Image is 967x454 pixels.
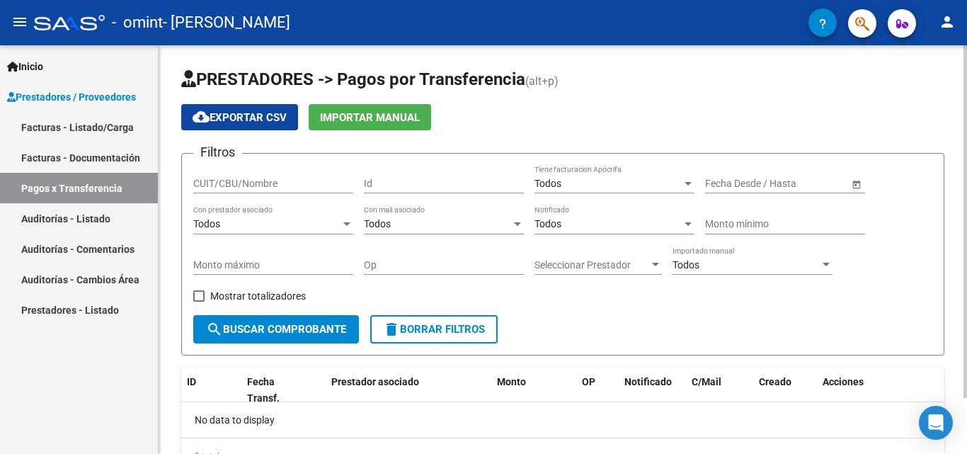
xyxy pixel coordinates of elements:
span: ID [187,376,196,387]
datatable-header-cell: C/Mail [686,367,753,414]
span: Mostrar totalizadores [210,288,306,305]
span: Prestador asociado [331,376,419,387]
mat-icon: person [939,13,956,30]
span: Creado [759,376,791,387]
span: PRESTADORES -> Pagos por Transferencia [181,69,525,89]
span: Borrar Filtros [383,323,485,336]
span: Inicio [7,59,43,74]
span: Todos [673,259,699,271]
input: Fecha inicio [705,178,757,190]
span: Todos [534,218,561,229]
span: - [PERSON_NAME] [163,7,290,38]
button: Open calendar [849,176,864,191]
button: Exportar CSV [181,104,298,130]
datatable-header-cell: Monto [491,367,576,414]
span: Acciones [823,376,864,387]
button: Importar Manual [309,104,431,130]
mat-icon: menu [11,13,28,30]
span: - omint [112,7,163,38]
span: Seleccionar Prestador [534,259,649,271]
mat-icon: cloud_download [193,108,210,125]
span: Notificado [624,376,672,387]
button: Buscar Comprobante [193,315,359,344]
mat-icon: delete [383,321,400,338]
span: Fecha Transf. [247,376,280,404]
datatable-header-cell: Prestador asociado [326,367,491,414]
datatable-header-cell: Acciones [817,367,944,414]
span: Todos [193,218,220,229]
div: Open Intercom Messenger [919,406,953,440]
span: Importar Manual [320,111,420,124]
span: (alt+p) [525,74,559,88]
span: Prestadores / Proveedores [7,89,136,105]
span: C/Mail [692,376,721,387]
span: Todos [534,178,561,189]
datatable-header-cell: Fecha Transf. [241,367,305,414]
datatable-header-cell: ID [181,367,241,414]
datatable-header-cell: Notificado [619,367,686,414]
input: Fecha fin [769,178,838,190]
span: Exportar CSV [193,111,287,124]
datatable-header-cell: OP [576,367,619,414]
h3: Filtros [193,142,242,162]
span: Todos [364,218,391,229]
span: OP [582,376,595,387]
span: Monto [497,376,526,387]
div: No data to display [181,402,944,438]
span: Buscar Comprobante [206,323,346,336]
button: Borrar Filtros [370,315,498,344]
mat-icon: search [206,321,223,338]
datatable-header-cell: Creado [753,367,817,414]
